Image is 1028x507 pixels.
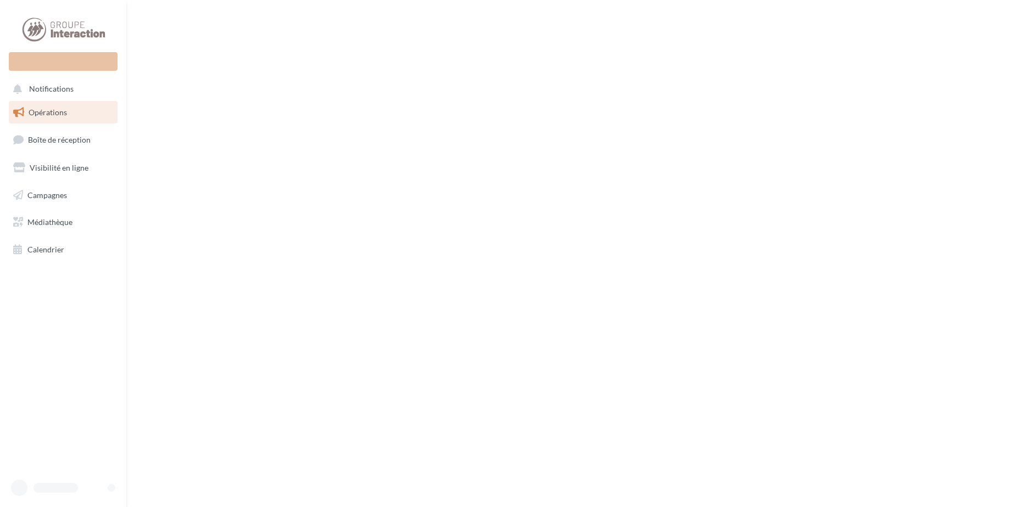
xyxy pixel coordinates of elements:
[27,190,67,199] span: Campagnes
[29,108,67,117] span: Opérations
[7,238,120,261] a: Calendrier
[27,217,72,227] span: Médiathèque
[28,135,91,144] span: Boîte de réception
[9,52,118,71] div: Nouvelle campagne
[29,84,74,94] span: Notifications
[7,184,120,207] a: Campagnes
[30,163,88,172] span: Visibilité en ligne
[7,156,120,179] a: Visibilité en ligne
[7,101,120,124] a: Opérations
[7,211,120,234] a: Médiathèque
[27,245,64,254] span: Calendrier
[7,128,120,151] a: Boîte de réception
